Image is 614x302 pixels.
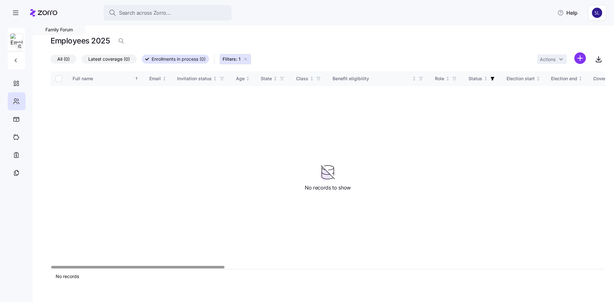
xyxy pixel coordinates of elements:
[104,5,232,20] button: Search across Zorro...
[246,76,250,81] div: Not sorted
[578,76,583,81] div: Not sorted
[231,71,256,86] th: AgeNot sorted
[220,54,251,64] button: Filters: 1
[507,75,535,82] div: Election start
[144,71,172,86] th: EmailNot sorted
[162,76,167,81] div: Not sorted
[11,34,23,46] img: Employer logo
[119,9,171,17] span: Search across Zorro...
[261,75,272,82] div: State
[172,71,231,86] th: Invitation statusNot sorted
[67,71,144,86] th: Full nameSorted ascending
[51,36,110,46] h1: Employees 2025
[501,71,546,86] th: Election startNot sorted
[463,71,501,86] th: StatusNot sorted
[435,75,444,82] div: Role
[574,52,586,64] svg: add icon
[333,75,411,82] div: Benefit eligibility
[256,71,291,86] th: StateNot sorted
[310,76,314,81] div: Not sorted
[540,57,555,62] span: Actions
[537,54,567,64] button: Actions
[536,76,540,81] div: Not sorted
[552,6,583,19] button: Help
[177,75,212,82] div: Invitation status
[327,71,430,86] th: Benefit eligibilityNot sorted
[273,76,278,81] div: Not sorted
[468,75,482,82] div: Status
[152,55,206,63] span: Enrollments in process (0)
[546,71,588,86] th: Election endNot sorted
[134,76,139,81] div: Sorted ascending
[236,75,245,82] div: Age
[412,76,416,81] div: Not sorted
[305,184,351,192] span: No records to show
[223,56,240,62] span: Filters: 1
[430,71,463,86] th: RoleNot sorted
[484,76,488,81] div: Not sorted
[213,76,217,81] div: Not sorted
[149,75,161,82] div: Email
[56,273,600,280] div: No records
[33,24,86,35] div: Family Forum
[57,55,70,63] span: All (0)
[56,75,62,82] input: Select all records
[296,75,308,82] div: Class
[557,9,578,17] span: Help
[551,75,577,82] div: Election end
[445,76,450,81] div: Not sorted
[88,55,130,63] span: Latest coverage (0)
[592,8,602,18] img: 9541d6806b9e2684641ca7bfe3afc45a
[291,71,327,86] th: ClassNot sorted
[73,75,133,82] div: Full name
